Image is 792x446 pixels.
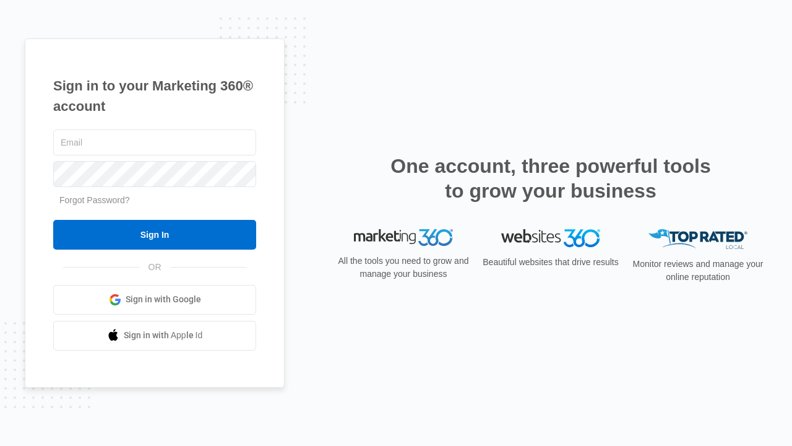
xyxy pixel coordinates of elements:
[629,258,767,284] p: Monitor reviews and manage your online reputation
[354,229,453,247] img: Marketing 360
[53,220,256,250] input: Sign In
[126,293,201,306] span: Sign in with Google
[140,261,170,274] span: OR
[53,129,256,155] input: Email
[501,229,600,247] img: Websites 360
[334,255,473,281] p: All the tools you need to grow and manage your business
[481,256,620,269] p: Beautiful websites that drive results
[387,154,715,203] h2: One account, three powerful tools to grow your business
[124,329,203,342] span: Sign in with Apple Id
[59,195,130,205] a: Forgot Password?
[648,229,747,250] img: Top Rated Local
[53,285,256,315] a: Sign in with Google
[53,321,256,351] a: Sign in with Apple Id
[53,76,256,116] h1: Sign in to your Marketing 360® account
